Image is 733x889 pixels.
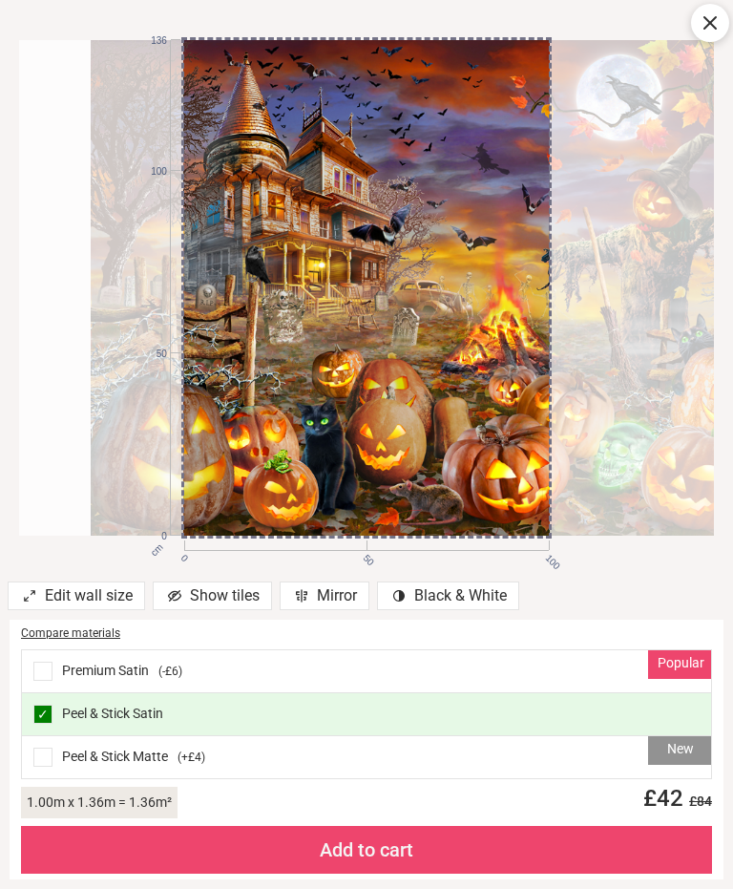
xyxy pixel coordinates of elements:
span: ( -£6 ) [158,664,182,680]
span: 0 [178,552,188,562]
div: Mirror [280,582,369,610]
div: Edit wall size [8,582,145,610]
div: Add to cart [21,826,712,874]
div: Black & White [377,582,519,610]
div: Premium Satin [22,650,711,693]
div: Peel & Stick Satin [22,693,711,736]
span: cm [149,542,165,559]
span: 100 [542,552,553,562]
div: New [648,736,711,765]
span: 0 [131,530,167,543]
div: Peel & Stick Matte [22,736,711,778]
div: Show tiles [153,582,272,610]
div: Popular [648,650,711,679]
span: 50 [131,348,167,361]
span: £ 42 [632,785,712,812]
span: ( +£4 ) [178,750,205,766]
span: £ 84 [683,794,712,809]
div: 1.00 m x 1.36 m = 1.36 m² [21,787,178,818]
span: ✓ [37,708,49,721]
span: 50 [360,552,370,562]
div: Compare materials [21,625,712,642]
span: 136 [131,34,167,48]
span: 100 [131,165,167,179]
